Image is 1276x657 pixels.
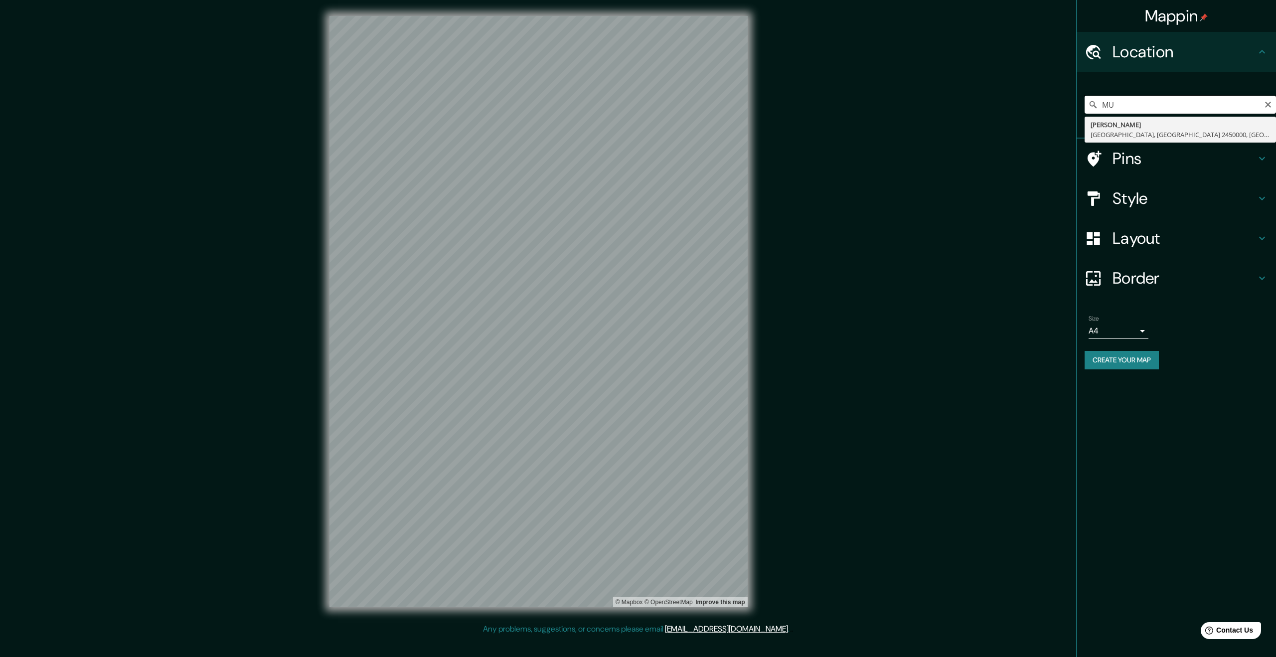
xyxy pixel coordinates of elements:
h4: Border [1113,268,1256,288]
button: Create your map [1085,351,1159,369]
h4: Layout [1113,228,1256,248]
input: Pick your city or area [1085,96,1276,114]
label: Size [1089,315,1099,323]
button: Clear [1264,99,1272,109]
p: Any problems, suggestions, or concerns please email . [483,623,790,635]
div: A4 [1089,323,1148,339]
div: [GEOGRAPHIC_DATA], [GEOGRAPHIC_DATA] 2450000, [GEOGRAPHIC_DATA] [1091,130,1270,140]
img: pin-icon.png [1200,13,1208,21]
div: . [791,623,793,635]
div: [PERSON_NAME] [1091,120,1270,130]
div: Layout [1077,218,1276,258]
iframe: Help widget launcher [1187,618,1265,646]
div: Location [1077,32,1276,72]
a: Mapbox [616,599,643,606]
h4: Pins [1113,149,1256,168]
div: Pins [1077,139,1276,178]
a: Map feedback [695,599,745,606]
div: Style [1077,178,1276,218]
h4: Style [1113,188,1256,208]
a: OpenStreetMap [644,599,693,606]
a: [EMAIL_ADDRESS][DOMAIN_NAME] [665,624,788,634]
canvas: Map [329,16,748,607]
div: . [790,623,791,635]
h4: Mappin [1145,6,1208,26]
div: Border [1077,258,1276,298]
h4: Location [1113,42,1256,62]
